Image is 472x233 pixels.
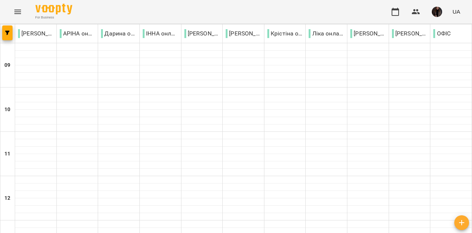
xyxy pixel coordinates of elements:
[4,106,10,114] h6: 10
[18,29,53,38] p: [PERSON_NAME]
[143,29,178,38] p: ІННА онлайн
[4,194,10,202] h6: 12
[432,7,442,17] img: f89be27eda976fa4c895a2fb1f81adfc.JPG
[4,61,10,69] h6: 09
[184,29,220,38] p: [PERSON_NAME]
[35,4,72,14] img: Voopty Logo
[392,29,427,38] p: [PERSON_NAME]
[450,5,463,18] button: UA
[309,29,344,38] p: Ліка онлайн
[454,215,469,230] button: Створити урок
[452,8,460,16] span: UA
[35,15,72,20] span: For Business
[226,29,261,38] p: [PERSON_NAME]
[267,29,303,38] p: Крістіна онлайн
[9,3,27,21] button: Menu
[433,29,451,38] p: ОФІС
[4,150,10,158] h6: 11
[101,29,136,38] p: Дарина онлайн
[350,29,386,38] p: [PERSON_NAME]
[60,29,95,38] p: АРІНА онлайн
